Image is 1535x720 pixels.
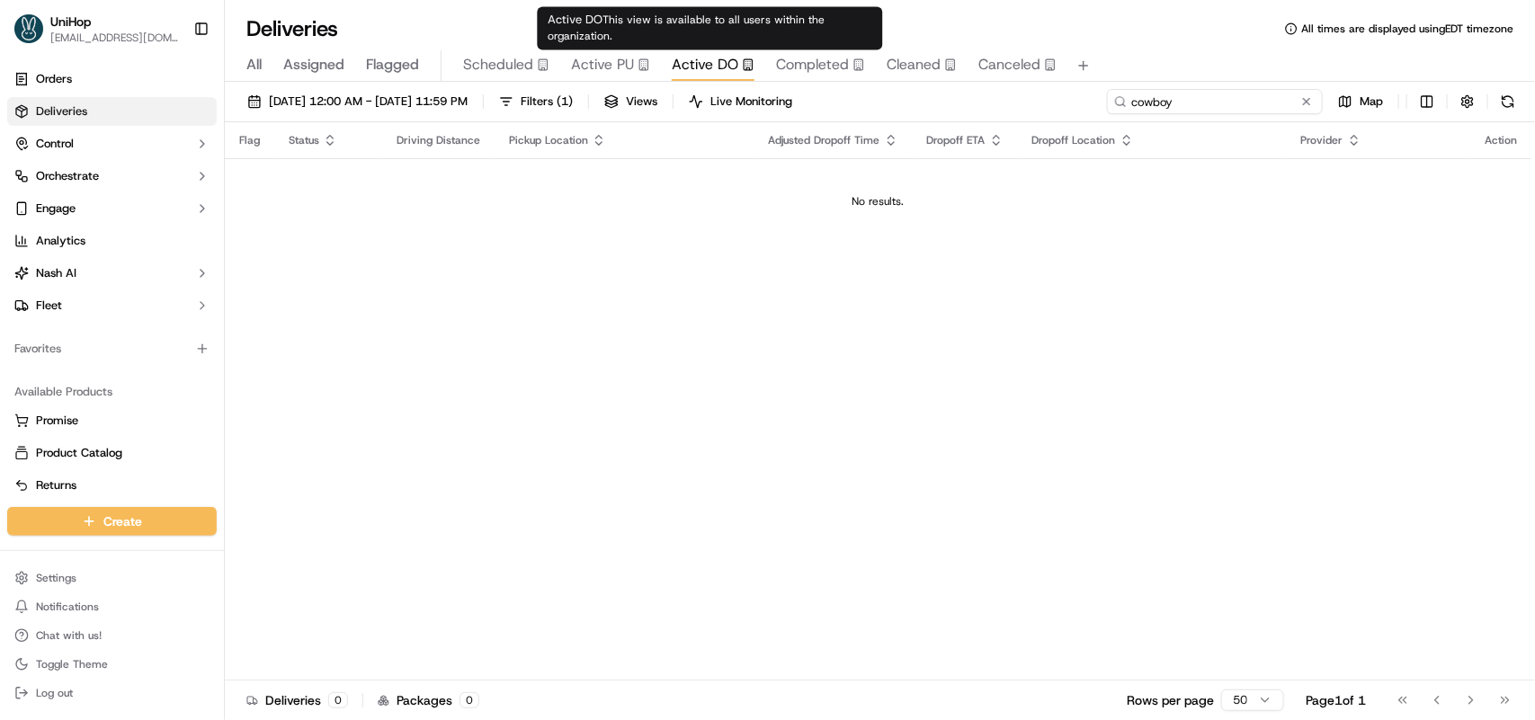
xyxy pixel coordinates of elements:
h1: Deliveries [246,14,338,43]
div: 💻 [152,404,166,418]
button: Map [1330,89,1391,114]
div: Deliveries [246,691,348,709]
button: See all [279,230,327,252]
button: Toggle Theme [7,652,217,677]
button: [EMAIL_ADDRESS][DOMAIN_NAME] [50,31,179,45]
a: Deliveries [7,97,217,126]
button: [DATE] 12:00 AM - [DATE] 11:59 PM [239,89,476,114]
span: Toggle Theme [36,657,108,671]
div: 0 [460,692,479,708]
span: Active DO [672,54,738,76]
span: Nash AI [36,265,76,281]
span: UniHop [50,13,91,31]
button: Control [7,129,217,158]
span: [PERSON_NAME] [56,279,146,293]
span: Control [36,136,74,152]
a: Returns [14,477,210,493]
span: [DATE] [159,279,196,293]
span: Fleet [36,298,62,314]
span: Assigned [283,54,344,76]
p: Rows per page [1127,691,1214,709]
span: Analytics [36,233,85,249]
button: Fleet [7,291,217,320]
span: Notifications [36,600,99,614]
a: Powered byPylon [127,445,218,459]
span: Status [289,133,319,147]
button: Filters(1) [491,89,581,114]
div: Page 1 of 1 [1306,691,1366,709]
span: Create [103,512,142,530]
div: Past conversations [18,234,120,248]
button: Refresh [1495,89,1521,114]
span: Filters [521,93,573,110]
span: API Documentation [170,402,289,420]
span: Chat with us! [36,628,102,643]
span: This view is available to all users within the organization. [549,13,826,44]
input: Got a question? Start typing here... [47,116,324,135]
div: Start new chat [81,172,295,190]
span: • [149,279,156,293]
a: 📗Knowledge Base [11,395,145,427]
button: Promise [7,406,217,435]
div: We're available if you need us! [81,190,247,204]
span: Settings [36,571,76,585]
div: 0 [328,692,348,708]
button: Product Catalog [7,439,217,467]
span: Deliveries [36,103,87,120]
button: Log out [7,680,217,706]
span: Pylon [179,446,218,459]
button: Returns [7,471,217,500]
img: Brigitte Vinadas [18,310,47,339]
span: All [246,54,262,76]
input: Type to search [1107,89,1323,114]
span: Log out [36,686,73,700]
img: UniHop [14,14,43,43]
button: Notifications [7,594,217,619]
span: Returns [36,477,76,493]
div: No results. [232,194,1524,209]
button: Views [596,89,665,114]
p: Welcome 👋 [18,72,327,101]
img: 1736555255976-a54dd68f-1ca7-489b-9aae-adbdc363a1c4 [36,280,50,294]
a: Product Catalog [14,445,210,461]
span: Cleaned [887,54,941,76]
span: Provider [1301,133,1343,147]
span: Engage [36,200,76,217]
button: UniHopUniHop[EMAIL_ADDRESS][DOMAIN_NAME] [7,7,186,50]
span: [PERSON_NAME] [56,327,146,342]
img: 1736555255976-a54dd68f-1ca7-489b-9aae-adbdc363a1c4 [36,328,50,342]
a: Promise [14,413,210,429]
div: Available Products [7,378,217,406]
span: Flag [239,133,260,147]
button: Settings [7,565,217,591]
div: Active DO [538,7,883,50]
button: Live Monitoring [681,89,800,114]
span: Dropoff Location [1032,133,1116,147]
a: Analytics [7,227,217,255]
span: Orchestrate [36,168,99,184]
span: • [149,327,156,342]
img: Asif Zaman Khan [18,262,47,290]
button: Chat with us! [7,623,217,648]
span: Driving Distance [397,133,480,147]
span: Adjusted Dropoff Time [769,133,880,147]
span: Live Monitoring [710,93,792,110]
img: 1736555255976-a54dd68f-1ca7-489b-9aae-adbdc363a1c4 [18,172,50,204]
span: Views [626,93,657,110]
div: 📗 [18,404,32,418]
span: [DATE] 12:00 AM - [DATE] 11:59 PM [269,93,468,110]
span: All times are displayed using EDT timezone [1301,22,1513,36]
button: Create [7,507,217,536]
div: Action [1485,133,1517,147]
span: Scheduled [463,54,533,76]
span: Flagged [366,54,419,76]
span: ( 1 ) [557,93,573,110]
span: Dropoff ETA [927,133,986,147]
span: [DATE] [159,327,196,342]
button: Orchestrate [7,162,217,191]
button: Nash AI [7,259,217,288]
span: Pickup Location [509,133,588,147]
button: Engage [7,194,217,223]
div: Packages [378,691,479,709]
